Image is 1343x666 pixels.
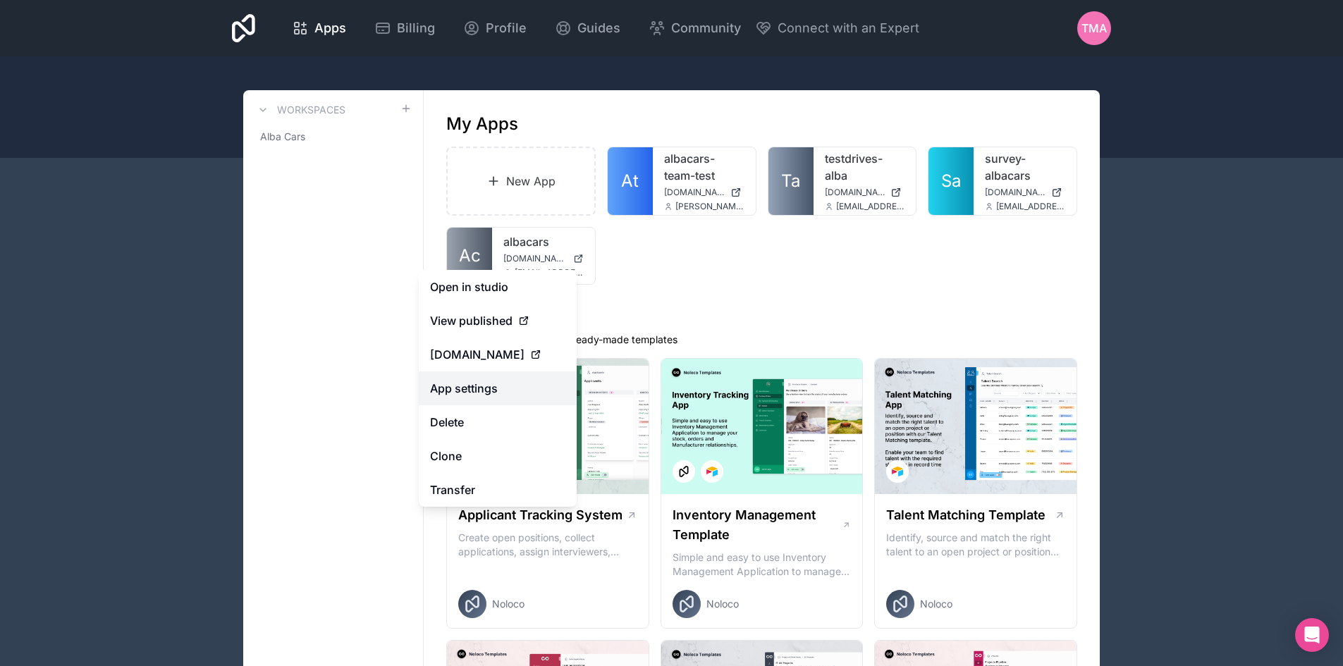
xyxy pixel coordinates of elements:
[515,267,584,278] span: [EMAIL_ADDRESS][DOMAIN_NAME]
[673,550,852,579] p: Simple and easy to use Inventory Management Application to manage your stock, orders and Manufact...
[985,150,1065,184] a: survey-albacars
[281,13,357,44] a: Apps
[419,270,577,304] a: Open in studio
[892,466,903,477] img: Airtable Logo
[996,201,1065,212] span: [EMAIL_ADDRESS][DOMAIN_NAME]
[503,233,584,250] a: albacars
[397,18,435,38] span: Billing
[886,531,1065,559] p: Identify, source and match the right talent to an open project or position with our Talent Matchi...
[941,170,961,192] span: Sa
[430,346,525,363] span: [DOMAIN_NAME]
[985,187,1045,198] span: [DOMAIN_NAME]
[419,371,577,405] a: App settings
[492,597,525,611] span: Noloco
[419,338,577,371] a: [DOMAIN_NAME]
[486,18,527,38] span: Profile
[446,147,596,216] a: New App
[781,170,800,192] span: Ta
[577,18,620,38] span: Guides
[255,124,412,149] a: Alba Cars
[447,228,492,284] a: Ac
[664,187,725,198] span: [DOMAIN_NAME]
[673,505,842,545] h1: Inventory Management Template
[419,439,577,473] a: Clone
[1295,618,1329,652] div: Open Intercom Messenger
[675,201,744,212] span: [PERSON_NAME][EMAIL_ADDRESS][DOMAIN_NAME]
[836,201,905,212] span: [EMAIL_ADDRESS][DOMAIN_NAME]
[608,147,653,215] a: At
[255,101,345,118] a: Workspaces
[671,18,741,38] span: Community
[706,466,718,477] img: Airtable Logo
[446,307,1077,330] h1: Templates
[503,253,568,264] span: [DOMAIN_NAME]
[1081,20,1107,37] span: TMA
[314,18,346,38] span: Apps
[825,150,905,184] a: testdrives-alba
[778,18,919,38] span: Connect with an Expert
[503,253,584,264] a: [DOMAIN_NAME]
[419,473,577,507] a: Transfer
[419,304,577,338] a: View published
[458,505,623,525] h1: Applicant Tracking System
[621,170,639,192] span: At
[277,103,345,117] h3: Workspaces
[928,147,974,215] a: Sa
[446,113,518,135] h1: My Apps
[825,187,885,198] span: [DOMAIN_NAME]
[446,333,1077,347] p: Get started with one of our ready-made templates
[363,13,446,44] a: Billing
[544,13,632,44] a: Guides
[706,597,739,611] span: Noloco
[452,13,538,44] a: Profile
[664,187,744,198] a: [DOMAIN_NAME]
[430,312,513,329] span: View published
[459,245,481,267] span: Ac
[886,505,1045,525] h1: Talent Matching Template
[664,150,744,184] a: albacars-team-test
[458,531,637,559] p: Create open positions, collect applications, assign interviewers, centralise candidate feedback a...
[260,130,305,144] span: Alba Cars
[920,597,952,611] span: Noloco
[825,187,905,198] a: [DOMAIN_NAME]
[768,147,814,215] a: Ta
[755,18,919,38] button: Connect with an Expert
[985,187,1065,198] a: [DOMAIN_NAME]
[419,405,577,439] button: Delete
[637,13,752,44] a: Community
